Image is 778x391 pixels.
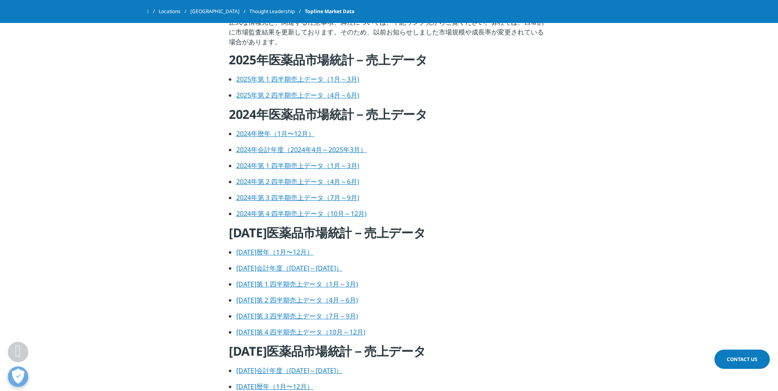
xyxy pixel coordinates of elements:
[305,4,354,19] span: Topline Market Data
[229,343,549,366] h4: [DATE]医薬品市場統計－売上データ
[236,280,358,289] a: [DATE]第 1 四半期売上データ（1月～3月)
[236,193,359,202] a: 2024年第 3 四半期売上データ（7月～9月)
[8,366,28,387] button: 優先設定センターを開く
[229,52,549,74] h4: 2025年医薬品市場統計－売上データ
[236,145,367,154] a: 2024年会計年度（2024年4月～2025年3月）
[159,4,190,19] a: Locations
[236,296,358,305] a: [DATE]第 2 四半期売上データ（4月～6月)
[229,106,549,129] h4: 2024年医薬品市場統計－売上データ
[229,225,549,247] h4: [DATE]医薬品市場統計－売上データ
[236,382,313,391] a: [DATE]暦年（1月〜12月）
[236,91,359,100] a: 2025年第 2 四半期売上データ（4月～6月)
[249,4,305,19] a: Thought Leadership
[236,75,359,84] a: 2025年第 1 四半期売上データ（1月～3月)
[236,366,342,375] a: [DATE]会計年度（[DATE]～[DATE]）
[236,209,367,218] a: 2024年第 4 四半期売上データ（10月～12月)
[236,327,365,336] a: [DATE]第 4 四半期売上データ（10月～12月)
[236,129,315,138] a: 2024年暦年（1月〜12月）
[714,350,770,369] a: Contact Us
[236,311,358,321] a: [DATE]第 3 四半期売上データ（7月～9月)
[727,356,757,363] span: Contact Us
[236,177,359,186] a: 2024年第 2 四半期売上データ（4月～6月)
[236,264,342,273] a: [DATE]会計年度（[DATE]～[DATE]）
[236,248,313,257] a: [DATE]暦年（1月〜12月）
[236,161,359,170] a: 2024年第 1 四半期売上データ（1月～3月)
[229,17,549,52] p: 正式な情報元と、関連する注意事項、脚注については、下記リンク先からご覧ください。弊社では、日常的に市場監査結果を更新しております。そのため、以前お知らせしました市場規模や成長率が変更されている場...
[190,4,249,19] a: [GEOGRAPHIC_DATA]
